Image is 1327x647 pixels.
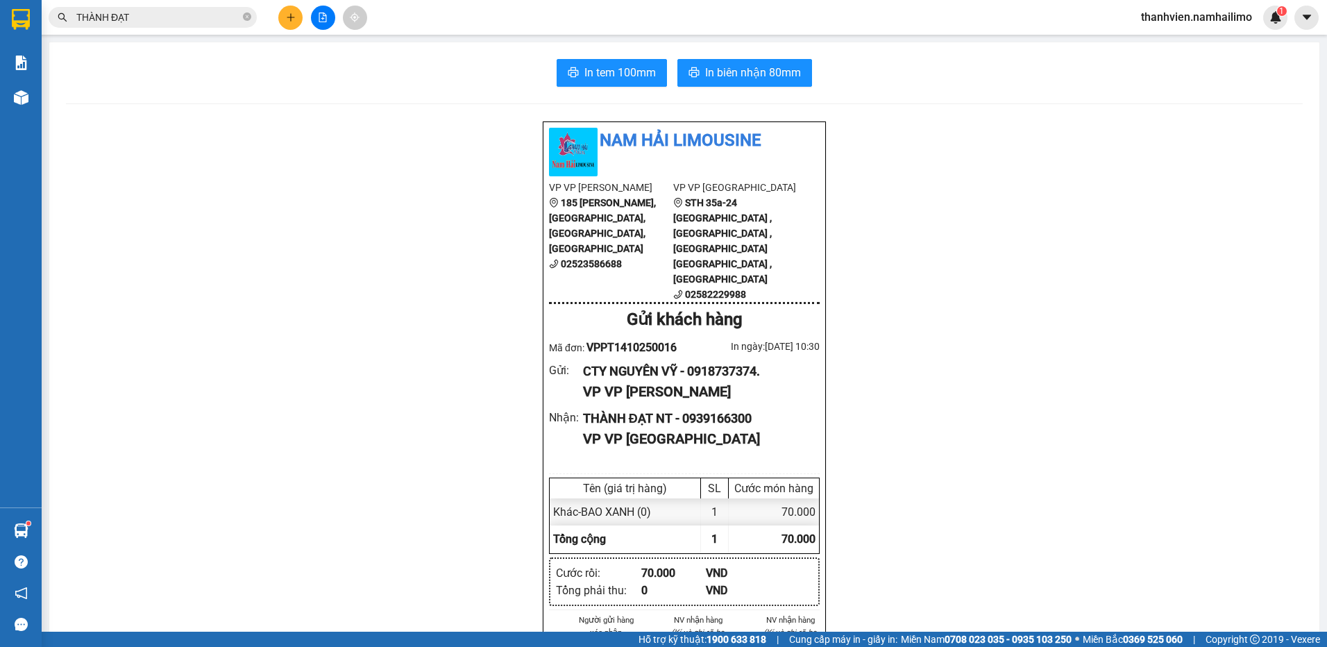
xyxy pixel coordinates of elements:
[14,90,28,105] img: warehouse-icon
[76,10,240,25] input: Tìm tên, số ĐT hoặc mã đơn
[549,362,583,379] div: Gửi :
[705,64,801,81] span: In biên nhận 80mm
[343,6,367,30] button: aim
[641,564,706,582] div: 70.000
[777,632,779,647] span: |
[286,12,296,22] span: plus
[732,482,815,495] div: Cước món hàng
[583,409,809,428] div: THÀNH ĐẠT NT - 0939166300
[549,128,820,154] li: Nam Hải Limousine
[684,339,820,354] div: In ngày: [DATE] 10:30
[706,582,770,599] div: VND
[673,289,683,299] span: phone
[14,523,28,538] img: warehouse-icon
[549,180,673,195] li: VP VP [PERSON_NAME]
[1075,637,1079,642] span: ⚪️
[901,632,1072,647] span: Miền Nam
[688,67,700,80] span: printer
[1294,6,1319,30] button: caret-down
[549,339,684,356] div: Mã đơn:
[278,6,303,30] button: plus
[729,498,819,526] div: 70.000
[58,12,67,22] span: search
[557,59,667,87] button: printerIn tem 100mm
[945,634,1072,645] strong: 0708 023 035 - 0935 103 250
[561,258,622,269] b: 02523586688
[243,12,251,21] span: close-circle
[12,9,30,30] img: logo-vxr
[586,341,677,354] span: VPPT1410250016
[549,259,559,269] span: phone
[584,64,656,81] span: In tem 100mm
[1279,6,1284,16] span: 1
[1277,6,1287,16] sup: 1
[549,307,820,333] div: Gửi khách hàng
[583,381,809,403] div: VP VP [PERSON_NAME]
[639,632,766,647] span: Hỗ trợ kỹ thuật:
[26,521,31,526] sup: 1
[15,618,28,631] span: message
[669,614,728,626] li: NV nhận hàng
[789,632,897,647] span: Cung cấp máy in - giấy in:
[549,128,598,176] img: logo.jpg
[685,289,746,300] b: 02582229988
[673,180,797,195] li: VP VP [GEOGRAPHIC_DATA]
[704,482,725,495] div: SL
[641,582,706,599] div: 0
[1130,8,1263,26] span: thanhvien.namhailimo
[701,498,729,526] div: 1
[549,198,559,208] span: environment
[583,362,809,381] div: CTY NGUYÊN VỸ - 0918737374.
[568,67,579,80] span: printer
[243,11,251,24] span: close-circle
[1123,634,1183,645] strong: 0369 525 060
[556,582,641,599] div: Tổng phải thu :
[1083,632,1183,647] span: Miền Bắc
[549,197,656,254] b: 185 [PERSON_NAME], [GEOGRAPHIC_DATA], [GEOGRAPHIC_DATA], [GEOGRAPHIC_DATA]
[707,634,766,645] strong: 1900 633 818
[553,505,651,519] span: Khác - BAO XANH (0)
[673,197,772,285] b: STH 35a-24 [GEOGRAPHIC_DATA] , [GEOGRAPHIC_DATA] , [GEOGRAPHIC_DATA] [GEOGRAPHIC_DATA] , [GEOGRAP...
[583,428,809,450] div: VP VP [GEOGRAPHIC_DATA]
[311,6,335,30] button: file-add
[15,555,28,569] span: question-circle
[677,59,812,87] button: printerIn biên nhận 80mm
[706,564,770,582] div: VND
[15,587,28,600] span: notification
[14,56,28,70] img: solution-icon
[711,532,718,546] span: 1
[1193,632,1195,647] span: |
[350,12,360,22] span: aim
[553,532,606,546] span: Tổng cộng
[1269,11,1282,24] img: icon-new-feature
[577,614,636,639] li: Người gửi hàng xác nhận
[553,482,697,495] div: Tên (giá trị hàng)
[781,532,815,546] span: 70.000
[318,12,328,22] span: file-add
[549,409,583,426] div: Nhận :
[556,564,641,582] div: Cước rồi :
[761,614,820,626] li: NV nhận hàng
[1250,635,1260,644] span: copyright
[673,198,683,208] span: environment
[1301,11,1313,24] span: caret-down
